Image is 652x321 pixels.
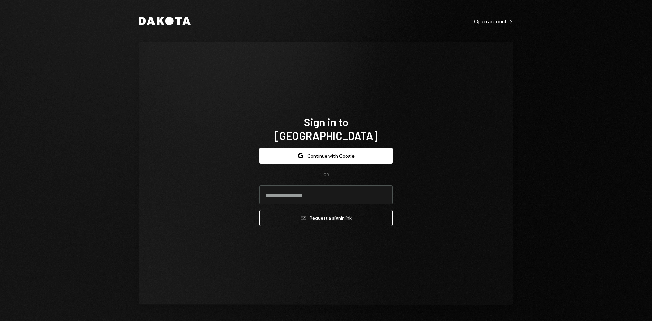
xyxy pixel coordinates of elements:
div: OR [323,172,329,178]
button: Continue with Google [259,148,393,164]
div: Open account [474,18,513,25]
a: Open account [474,17,513,25]
h1: Sign in to [GEOGRAPHIC_DATA] [259,115,393,142]
button: Request a signinlink [259,210,393,226]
